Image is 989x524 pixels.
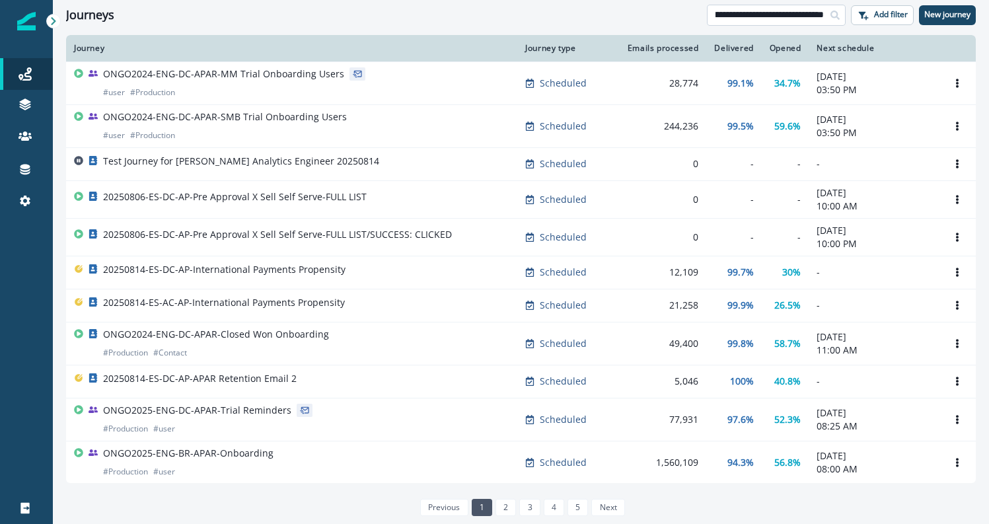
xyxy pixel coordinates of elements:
[947,116,968,136] button: Options
[919,5,976,25] button: New journey
[817,375,931,388] p: -
[591,499,624,516] a: Next page
[774,120,801,133] p: 59.6%
[153,422,175,435] p: # user
[66,289,976,322] a: 20250814-ES-AC-AP-International Payments PropensityScheduled21,25899.9%26.5%-Options
[623,231,698,244] div: 0
[727,337,754,350] p: 99.8%
[924,10,971,19] p: New journey
[540,77,587,90] p: Scheduled
[519,499,540,516] a: Page 3
[623,157,698,170] div: 0
[817,43,931,54] div: Next schedule
[74,43,509,54] div: Journey
[817,330,931,344] p: [DATE]
[727,299,754,312] p: 99.9%
[947,410,968,430] button: Options
[817,186,931,200] p: [DATE]
[103,110,347,124] p: ONGO2024-ENG-DC-APAR-SMB Trial Onboarding Users
[66,8,114,22] h1: Journeys
[947,262,968,282] button: Options
[525,43,607,54] div: Journey type
[817,70,931,83] p: [DATE]
[540,157,587,170] p: Scheduled
[540,337,587,350] p: Scheduled
[540,456,587,469] p: Scheduled
[730,375,754,388] p: 100%
[817,420,931,433] p: 08:25 AM
[66,256,976,289] a: 20250814-ES-DC-AP-International Payments PropensityScheduled12,10999.7%30%-Options
[103,190,367,204] p: 20250806-ES-DC-AP-Pre Approval X Sell Self Serve-FULL LIST
[770,193,801,206] div: -
[540,413,587,426] p: Scheduled
[540,120,587,133] p: Scheduled
[66,218,976,256] a: 20250806-ES-DC-AP-Pre Approval X Sell Self Serve-FULL LIST/SUCCESS: CLICKEDScheduled0--[DATE]10:0...
[103,86,125,99] p: # user
[495,499,516,516] a: Page 2
[103,129,125,142] p: # user
[472,499,492,516] a: Page 1 is your current page
[103,447,274,460] p: ONGO2025-ENG-BR-APAR-Onboarding
[17,12,36,30] img: Inflection
[727,77,754,90] p: 99.1%
[623,299,698,312] div: 21,258
[66,398,976,441] a: ONGO2025-ENG-DC-APAR-Trial Reminders#Production#userScheduled77,93197.6%52.3%[DATE]08:25 AMOptions
[770,157,801,170] div: -
[623,337,698,350] div: 49,400
[727,120,754,133] p: 99.5%
[817,237,931,250] p: 10:00 PM
[623,375,698,388] div: 5,046
[770,43,801,54] div: Opened
[103,228,452,241] p: 20250806-ES-DC-AP-Pre Approval X Sell Self Serve-FULL LIST/SUCCESS: CLICKED
[782,266,801,279] p: 30%
[623,43,698,54] div: Emails processed
[947,154,968,174] button: Options
[103,465,148,478] p: # Production
[947,227,968,247] button: Options
[540,299,587,312] p: Scheduled
[568,499,588,516] a: Page 5
[817,200,931,213] p: 10:00 AM
[623,77,698,90] div: 28,774
[817,83,931,96] p: 03:50 PM
[66,365,976,398] a: 20250814-ES-DC-AP-APAR Retention Email 2Scheduled5,046100%40.8%-Options
[103,263,346,276] p: 20250814-ES-DC-AP-International Payments Propensity
[947,334,968,354] button: Options
[770,231,801,244] div: -
[817,406,931,420] p: [DATE]
[153,465,175,478] p: # user
[727,456,754,469] p: 94.3%
[817,266,931,279] p: -
[817,126,931,139] p: 03:50 PM
[714,157,753,170] div: -
[851,5,914,25] button: Add filter
[817,449,931,463] p: [DATE]
[817,299,931,312] p: -
[623,266,698,279] div: 12,109
[947,73,968,93] button: Options
[623,413,698,426] div: 77,931
[714,193,753,206] div: -
[774,375,801,388] p: 40.8%
[66,104,976,147] a: ONGO2024-ENG-DC-APAR-SMB Trial Onboarding Users#user#ProductionScheduled244,23699.5%59.6%[DATE]03...
[623,120,698,133] div: 244,236
[417,499,625,516] ul: Pagination
[947,371,968,391] button: Options
[153,346,187,359] p: # Contact
[103,404,291,417] p: ONGO2025-ENG-DC-APAR-Trial Reminders
[66,441,976,484] a: ONGO2025-ENG-BR-APAR-Onboarding#Production#userScheduled1,560,10994.3%56.8%[DATE]08:00 AMOptions
[817,113,931,126] p: [DATE]
[947,453,968,472] button: Options
[66,322,976,365] a: ONGO2024-ENG-DC-APAR-Closed Won Onboarding#Production#ContactScheduled49,40099.8%58.7%[DATE]11:00...
[103,296,345,309] p: 20250814-ES-AC-AP-International Payments Propensity
[540,375,587,388] p: Scheduled
[66,180,976,218] a: 20250806-ES-DC-AP-Pre Approval X Sell Self Serve-FULL LISTScheduled0--[DATE]10:00 AMOptions
[103,155,379,168] p: Test Journey for [PERSON_NAME] Analytics Engineer 20250814
[727,413,754,426] p: 97.6%
[947,295,968,315] button: Options
[66,61,976,104] a: ONGO2024-ENG-DC-APAR-MM Trial Onboarding Users#user#ProductionScheduled28,77499.1%34.7%[DATE]03:5...
[727,266,754,279] p: 99.7%
[623,193,698,206] div: 0
[623,456,698,469] div: 1,560,109
[66,147,976,180] a: Test Journey for [PERSON_NAME] Analytics Engineer 20250814Scheduled0---Options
